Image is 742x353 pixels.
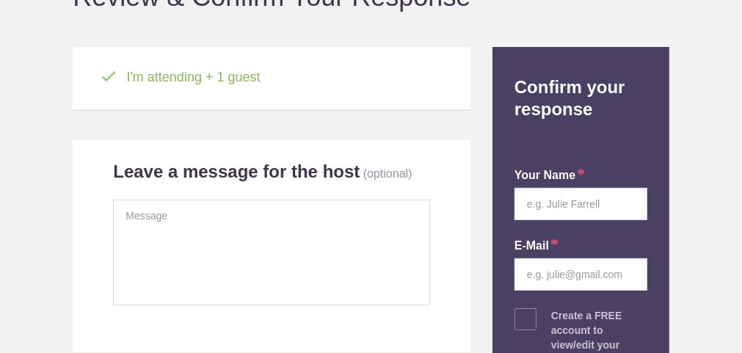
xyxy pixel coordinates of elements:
[503,47,658,120] h2: Confirm your response
[514,188,647,220] input: e.g. Julie Farrell
[102,71,116,82] img: Check green
[363,167,412,180] p: (optional)
[119,70,260,84] span: I'm attending + 1 guest
[514,167,585,184] label: your name
[514,258,647,291] input: e.g. julie@gmail.com
[113,161,360,183] h2: Leave a message for the host
[514,238,559,255] label: E-mail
